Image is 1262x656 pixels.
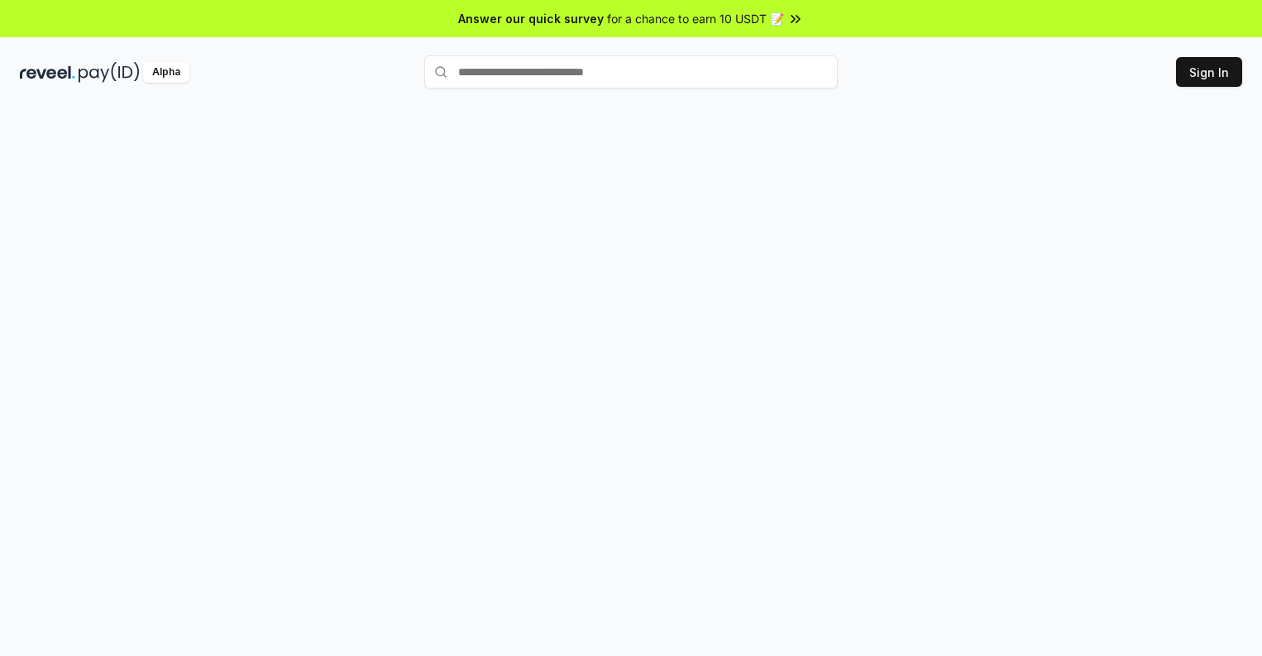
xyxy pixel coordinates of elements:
[1176,57,1242,87] button: Sign In
[607,10,784,27] span: for a chance to earn 10 USDT 📝
[79,62,140,83] img: pay_id
[20,62,75,83] img: reveel_dark
[458,10,604,27] span: Answer our quick survey
[143,62,189,83] div: Alpha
